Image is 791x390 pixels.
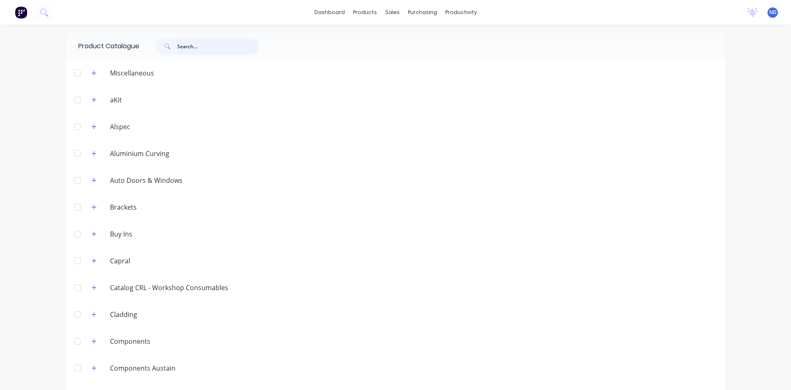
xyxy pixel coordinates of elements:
div: Cladding [103,310,144,319]
div: aKit [103,95,129,105]
div: products [349,6,381,19]
span: ND [769,9,777,16]
div: Components Austain [103,363,182,373]
img: Factory [15,6,27,19]
div: Miscellaneous [103,68,161,78]
div: Alspec [103,122,137,132]
div: Buy Ins [103,229,139,239]
div: Auto Doors & Windows [103,175,189,185]
div: Components [103,336,157,346]
div: sales [381,6,404,19]
input: Search... [177,38,259,54]
div: productivity [441,6,481,19]
div: Product Catalogue [66,33,139,59]
a: dashboard [310,6,349,19]
div: Brackets [103,202,143,212]
div: Aluminium Curving [103,149,176,158]
div: Capral [103,256,137,266]
div: Catalog CRL - Workshop Consumables [103,283,235,293]
div: purchasing [404,6,441,19]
